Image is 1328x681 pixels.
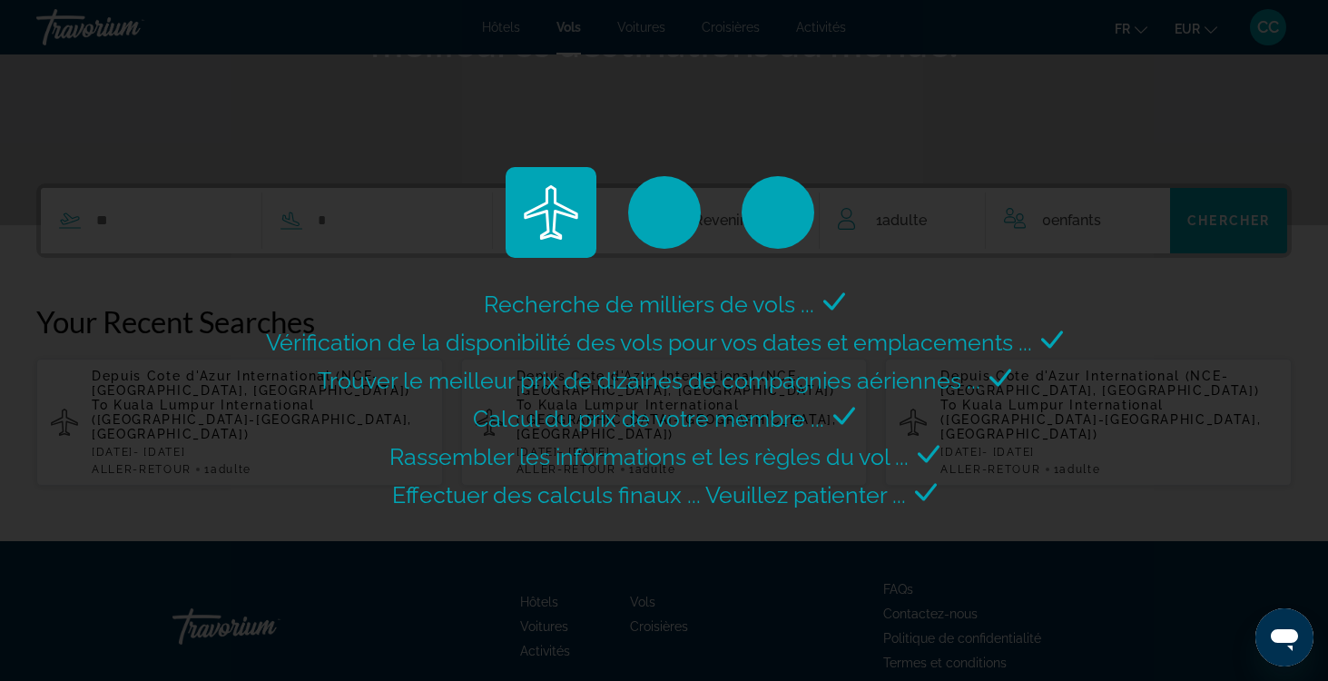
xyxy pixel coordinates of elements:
span: Rassembler les informations et les règles du vol ... [389,443,909,470]
iframe: Bouton de lancement de la fenêtre de messagerie [1255,608,1313,666]
span: Recherche de milliers de vols ... [484,291,814,318]
span: Vérification de la disponibilité des vols pour vos dates et emplacements ... [266,329,1032,356]
span: Effectuer des calculs finaux ... Veuillez patienter ... [392,481,906,508]
span: Calcul du prix de votre membre ... [473,405,824,432]
span: Trouver le meilleur prix de dizaines de compagnies aériennes ... [318,367,980,394]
